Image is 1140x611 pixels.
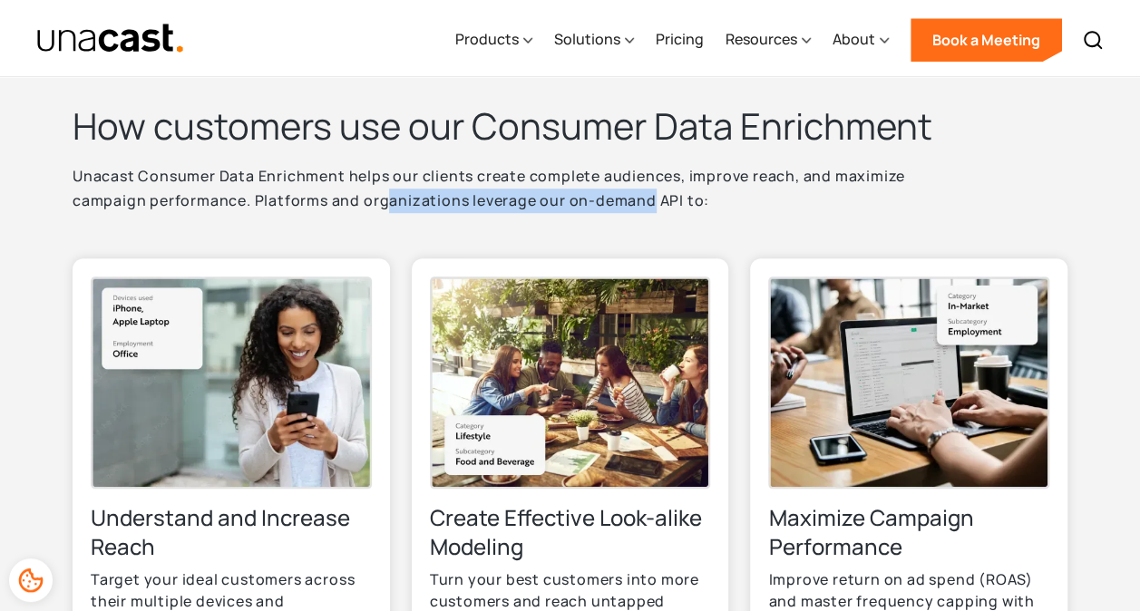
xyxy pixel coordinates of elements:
div: Products [455,3,532,77]
a: Book a Meeting [911,18,1062,62]
div: Resources [726,3,811,77]
div: Solutions [554,3,634,77]
div: Resources [726,28,797,50]
div: Solutions [554,28,620,50]
h3: Understand and Increase Reach [91,503,372,561]
img: Unacast text logo [36,23,184,54]
div: About [833,3,889,77]
div: Cookie Preferences [9,558,53,602]
div: Products [455,28,519,50]
p: Unacast Consumer Data Enrichment helps our clients create complete audiences, improve reach, and ... [73,164,979,237]
div: About [833,28,875,50]
h3: Create Effective Look-alike Modeling [430,503,711,561]
img: Search icon [1082,29,1104,51]
h2: How customers use our Consumer Data Enrichment [73,102,979,150]
img: A laptop screen organizing files described as in-market with a subcategory of employment [768,276,1049,489]
img: Photo of a woman looking happy at her cell phone. Devices used apple iPhone and laptop. employmen... [91,276,372,489]
img: A group of friends smiling and pointing at something on a phone screen while dining at an outdoor... [430,276,711,489]
a: home [36,23,184,54]
h3: Maximize Campaign Performance [768,503,1049,561]
a: Pricing [656,3,704,77]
